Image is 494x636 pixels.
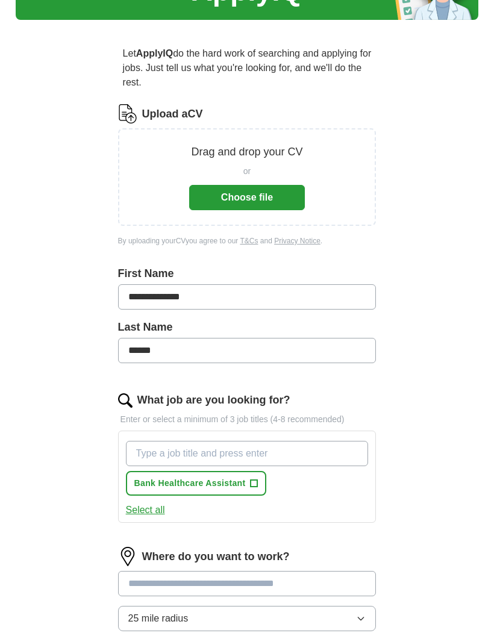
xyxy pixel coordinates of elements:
[136,48,173,58] strong: ApplyIQ
[240,237,258,245] a: T&Cs
[243,165,251,178] span: or
[137,392,290,408] label: What job are you looking for?
[126,503,165,517] button: Select all
[274,237,320,245] a: Privacy Notice
[118,413,377,426] p: Enter or select a minimum of 3 job titles (4-8 recommended)
[189,185,305,210] button: Choose file
[134,477,246,490] span: Bank Healthcare Assistant
[191,144,302,160] p: Drag and drop your CV
[118,547,137,566] img: location.png
[126,441,369,466] input: Type a job title and press enter
[118,235,377,246] div: By uploading your CV you agree to our and .
[118,266,377,282] label: First Name
[118,319,377,335] label: Last Name
[118,393,133,408] img: search.png
[118,42,377,95] p: Let do the hard work of searching and applying for jobs. Just tell us what you're looking for, an...
[142,106,203,122] label: Upload a CV
[118,104,137,123] img: CV Icon
[118,606,377,631] button: 25 mile radius
[142,549,290,565] label: Where do you want to work?
[128,611,189,626] span: 25 mile radius
[126,471,267,496] button: Bank Healthcare Assistant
